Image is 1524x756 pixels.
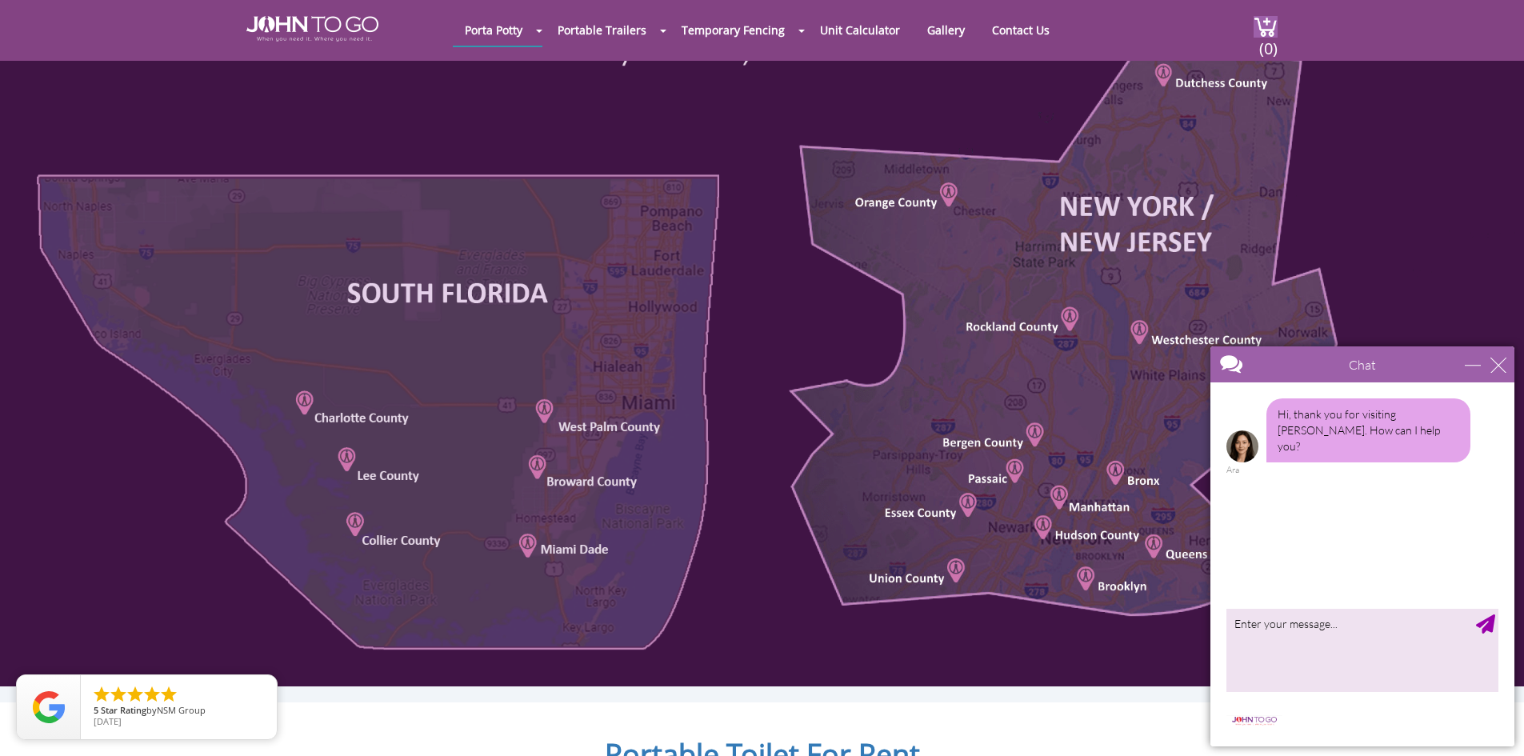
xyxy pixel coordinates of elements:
[246,16,378,42] img: JOHN to go
[670,14,797,46] a: Temporary Fencing
[101,704,146,716] span: Star Rating
[546,14,658,46] a: Portable Trailers
[109,685,128,704] li: 
[94,715,122,727] span: [DATE]
[980,14,1062,46] a: Contact Us
[142,685,162,704] li: 
[1258,25,1278,59] span: (0)
[453,14,534,46] a: Porta Potty
[1201,337,1524,756] iframe: Live Chat Box
[94,706,264,717] span: by
[92,685,111,704] li: 
[159,685,178,704] li: 
[94,704,98,716] span: 5
[915,14,977,46] a: Gallery
[157,704,206,716] span: NSM Group
[808,14,912,46] a: Unit Calculator
[33,691,65,723] img: Review Rating
[1254,16,1278,38] img: cart a
[126,685,145,704] li: 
